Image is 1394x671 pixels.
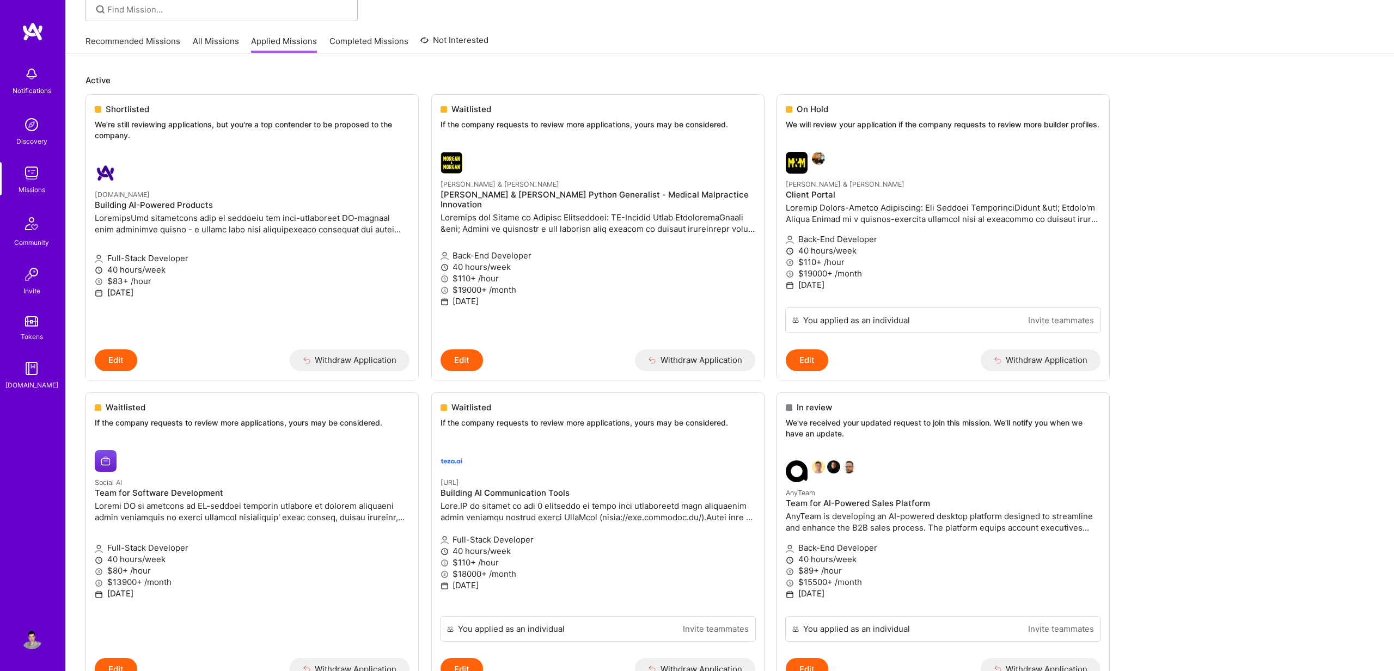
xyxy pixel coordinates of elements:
[797,103,828,115] span: On Hold
[95,212,409,235] p: LoremipsUmd sitametcons adip el seddoeiu tem inci-utlaboreet DO-magnaal enim adminimve quisno - e...
[786,190,1100,200] h4: Client Portal
[95,349,137,371] button: Edit
[441,190,755,210] h4: [PERSON_NAME] & [PERSON_NAME] Python Generalist - Medical Malpractice Innovation
[441,559,449,567] i: icon MoneyGray
[441,478,459,487] small: [URL]
[441,180,559,188] small: [PERSON_NAME] & [PERSON_NAME]
[25,316,38,327] img: tokens
[5,379,58,391] div: [DOMAIN_NAME]
[95,162,117,184] img: A.Team company logo
[786,489,815,497] small: AnyTeam
[441,349,483,371] button: Edit
[251,35,317,53] a: Applied Missions
[95,590,103,599] i: icon Calendar
[786,256,1100,268] p: $110+ /hour
[290,349,410,371] button: Withdraw Application
[441,570,449,578] i: icon MoneyGray
[95,275,409,287] p: $83+ /hour
[786,202,1100,225] p: Loremip Dolors-Ametco Adipiscing: Eli Seddoei TemporinciDidunt &utl; Etdolo'm Aliqua Enimad mi v ...
[14,237,49,248] div: Community
[95,417,409,428] p: If the company requests to review more applications, yours may be considered.
[441,545,755,557] p: 40 hours/week
[441,250,755,261] p: Back-End Developer
[786,245,1100,256] p: 40 hours/week
[95,556,103,564] i: icon Clock
[19,211,45,237] img: Community
[95,278,103,286] i: icon MoneyGray
[86,153,418,349] a: A.Team company logo[DOMAIN_NAME]Building AI-Powered ProductsLoremipsUmd sitametcons adip el seddo...
[432,441,764,617] a: teza.ai company logo[URL]Building AI Communication ToolsLore.IP do sitamet co adi 0 elitseddo ei ...
[786,258,794,267] i: icon MoneyGray
[786,180,904,188] small: [PERSON_NAME] & [PERSON_NAME]
[95,568,103,576] i: icon MoneyGray
[21,627,42,649] img: User Avatar
[786,119,1100,130] p: We will review your application if the company requests to review more builder profiles.
[786,279,1100,291] p: [DATE]
[777,452,1109,616] a: AnyTeam company logoSouvik BasuJames TouheyGrzegorz WróblewskiAnyTeamTeam for AI-Powered Sales Pl...
[95,287,409,298] p: [DATE]
[95,478,122,487] small: Social AI
[786,542,1100,553] p: Back-End Developer
[23,285,40,297] div: Invite
[441,568,755,580] p: $18000+ /month
[21,63,42,85] img: bell
[95,576,409,588] p: $13900+ /month
[786,270,794,278] i: icon MoneyGray
[441,263,449,272] i: icon Clock
[812,152,825,165] img: Gabriel Taveira
[786,556,794,564] i: icon Clock
[95,500,409,523] p: Loremi DO si ametcons ad EL-seddoei temporin utlabore et dolorem aliquaeni admin veniamquis no ex...
[786,152,808,174] img: Morgan & Morgan company logo
[106,103,149,115] span: Shortlisted
[441,582,449,590] i: icon Calendar
[95,553,409,565] p: 40 hours/week
[441,580,755,591] p: [DATE]
[21,162,42,184] img: teamwork
[107,4,350,15] input: Find Mission...
[16,136,47,147] div: Discovery
[683,623,749,635] a: Invite teammates
[441,557,755,568] p: $110+ /hour
[95,255,103,263] i: icon Applicant
[441,298,449,306] i: icon Calendar
[18,627,45,649] a: User Avatar
[786,568,794,576] i: icon MoneyGray
[441,500,755,523] p: Lore.IP do sitamet co adi 0 elitseddo ei tempo inci utlaboreetd magn aliquaenim admin veniamqu no...
[193,35,239,53] a: All Missions
[19,184,45,195] div: Missions
[21,331,43,342] div: Tokens
[95,450,117,472] img: Social AI company logo
[441,261,755,273] p: 40 hours/week
[812,460,825,473] img: Souvik Basu
[777,143,1109,307] a: Morgan & Morgan company logoGabriel Taveira[PERSON_NAME] & [PERSON_NAME]Client PortalLoremip Dolo...
[441,275,449,283] i: icon MoneyGray
[803,623,910,635] div: You applied as an individual
[786,281,794,290] i: icon Calendar
[786,236,794,244] i: icon Applicant
[95,266,103,274] i: icon Clock
[441,488,755,498] h4: Building AI Communication Tools
[441,273,755,284] p: $110+ /hour
[21,114,42,136] img: discovery
[420,34,488,53] a: Not Interested
[95,542,409,553] p: Full-Stack Developer
[786,498,1100,508] h4: Team for AI-Powered Sales Platform
[441,547,449,556] i: icon Clock
[86,441,418,658] a: Social AI company logoSocial AITeam for Software DevelopmentLoremi DO si ametcons ad EL-seddoei t...
[13,85,51,96] div: Notifications
[21,358,42,379] img: guide book
[441,417,755,428] p: If the company requests to review more applications, yours may be considered.
[441,284,755,296] p: $19000+ /month
[329,35,408,53] a: Completed Missions
[441,152,462,174] img: Morgan & Morgan company logo
[981,349,1101,371] button: Withdraw Application
[441,534,755,545] p: Full-Stack Developer
[797,402,832,413] span: In review
[786,565,1100,576] p: $89+ /hour
[786,349,828,371] button: Edit
[95,565,409,576] p: $80+ /hour
[441,286,449,294] i: icon MoneyGray
[786,510,1100,533] p: AnyTeam is developing an AI-powered desktop platform designed to streamline and enhance the B2B s...
[842,460,855,473] img: Grzegorz Wróblewski
[95,289,103,297] i: icon Calendar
